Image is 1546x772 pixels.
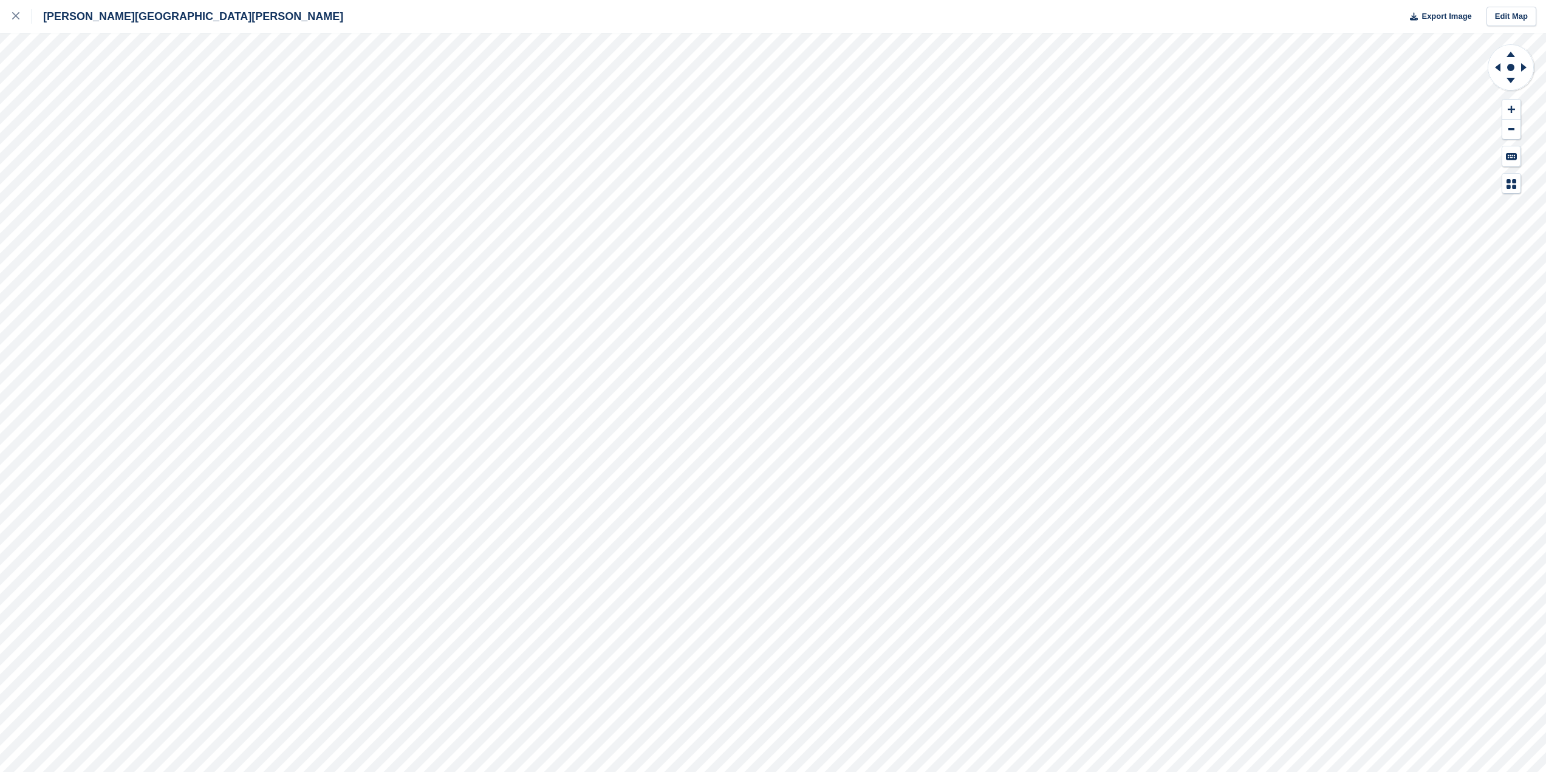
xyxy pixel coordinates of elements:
[1486,7,1536,27] a: Edit Map
[1502,146,1520,166] button: Keyboard Shortcuts
[1502,120,1520,140] button: Zoom Out
[1502,174,1520,194] button: Map Legend
[32,9,343,24] div: [PERSON_NAME][GEOGRAPHIC_DATA][PERSON_NAME]
[1502,100,1520,120] button: Zoom In
[1403,7,1472,27] button: Export Image
[1421,10,1471,22] span: Export Image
